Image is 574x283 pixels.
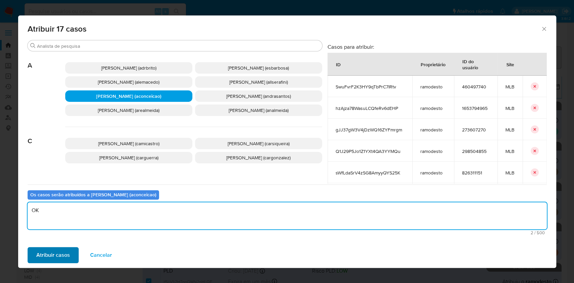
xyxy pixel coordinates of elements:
[195,76,322,88] div: [PERSON_NAME] (allserafini)
[28,51,65,70] span: A
[454,53,497,75] div: ID do usuário
[30,191,156,198] b: Os casos serão atribuídos a [PERSON_NAME] (aconceicao)
[28,202,547,229] textarea: OK
[228,140,290,147] span: [PERSON_NAME] (carsiqueira)
[462,84,489,90] span: 460497740
[462,127,489,133] span: 273607270
[36,248,70,262] span: Atribuir casos
[65,62,192,74] div: [PERSON_NAME] (adrbrito)
[229,107,289,114] span: [PERSON_NAME] (analmeida)
[420,105,446,111] span: ramodesto
[336,127,404,133] span: gJJ37gW3V4jDzWQ16ZYFmrgm
[531,147,539,155] button: icon-button
[90,248,112,262] span: Cancelar
[505,84,514,90] span: MLB
[30,43,36,48] button: Buscar
[505,105,514,111] span: MLB
[336,148,404,154] span: Q1J29P5Jo1Z1YXt4QA3YYMQu
[81,247,121,263] button: Cancelar
[28,247,79,263] button: Atribuir casos
[336,105,404,111] span: hzAjza78WasuLCQfeRv6dEHP
[531,82,539,90] button: icon-button
[28,25,541,33] span: Atribuir 17 casos
[98,140,159,147] span: [PERSON_NAME] (camicastro)
[420,148,446,154] span: ramodesto
[37,43,319,49] input: Analista de pesquisa
[195,138,322,149] div: [PERSON_NAME] (carsiqueira)
[28,127,65,145] span: C
[195,105,322,116] div: [PERSON_NAME] (analmeida)
[101,65,156,71] span: [PERSON_NAME] (adrbrito)
[98,107,159,114] span: [PERSON_NAME] (arealmeida)
[65,105,192,116] div: [PERSON_NAME] (arealmeida)
[228,65,289,71] span: [PERSON_NAME] (esbarbosa)
[505,148,514,154] span: MLB
[226,154,291,161] span: [PERSON_NAME] (cargonzalez)
[98,79,159,85] span: [PERSON_NAME] (alemacedo)
[420,84,446,90] span: ramodesto
[462,105,489,111] span: 1653794965
[96,93,161,99] span: [PERSON_NAME] (aconceicao)
[195,90,322,102] div: [PERSON_NAME] (andrasantos)
[462,170,489,176] span: 826311151
[541,26,547,32] button: Fechar a janela
[195,62,322,74] div: [PERSON_NAME] (esbarbosa)
[65,90,192,102] div: [PERSON_NAME] (aconceicao)
[229,79,288,85] span: [PERSON_NAME] (allserafini)
[498,56,522,72] div: Site
[420,170,446,176] span: ramodesto
[195,152,322,163] div: [PERSON_NAME] (cargonzalez)
[531,104,539,112] button: icon-button
[328,43,547,50] h3: Casos para atribuir:
[505,170,514,176] span: MLB
[413,56,454,72] div: Proprietário
[18,15,556,268] div: assign-modal
[505,127,514,133] span: MLB
[30,231,545,235] span: Máximo 500 caracteres
[328,56,349,72] div: ID
[336,84,404,90] span: SwuFvrF2K3HY9qTbPrC7IRtv
[65,76,192,88] div: [PERSON_NAME] (alemacedo)
[65,138,192,149] div: [PERSON_NAME] (camicastro)
[99,154,158,161] span: [PERSON_NAME] (carguerra)
[226,93,291,99] span: [PERSON_NAME] (andrasantos)
[462,148,489,154] span: 298504855
[336,170,404,176] span: sWfLdaSrV4zSG8AmyyQYS25K
[420,127,446,133] span: ramodesto
[531,125,539,133] button: icon-button
[531,168,539,176] button: icon-button
[65,152,192,163] div: [PERSON_NAME] (carguerra)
